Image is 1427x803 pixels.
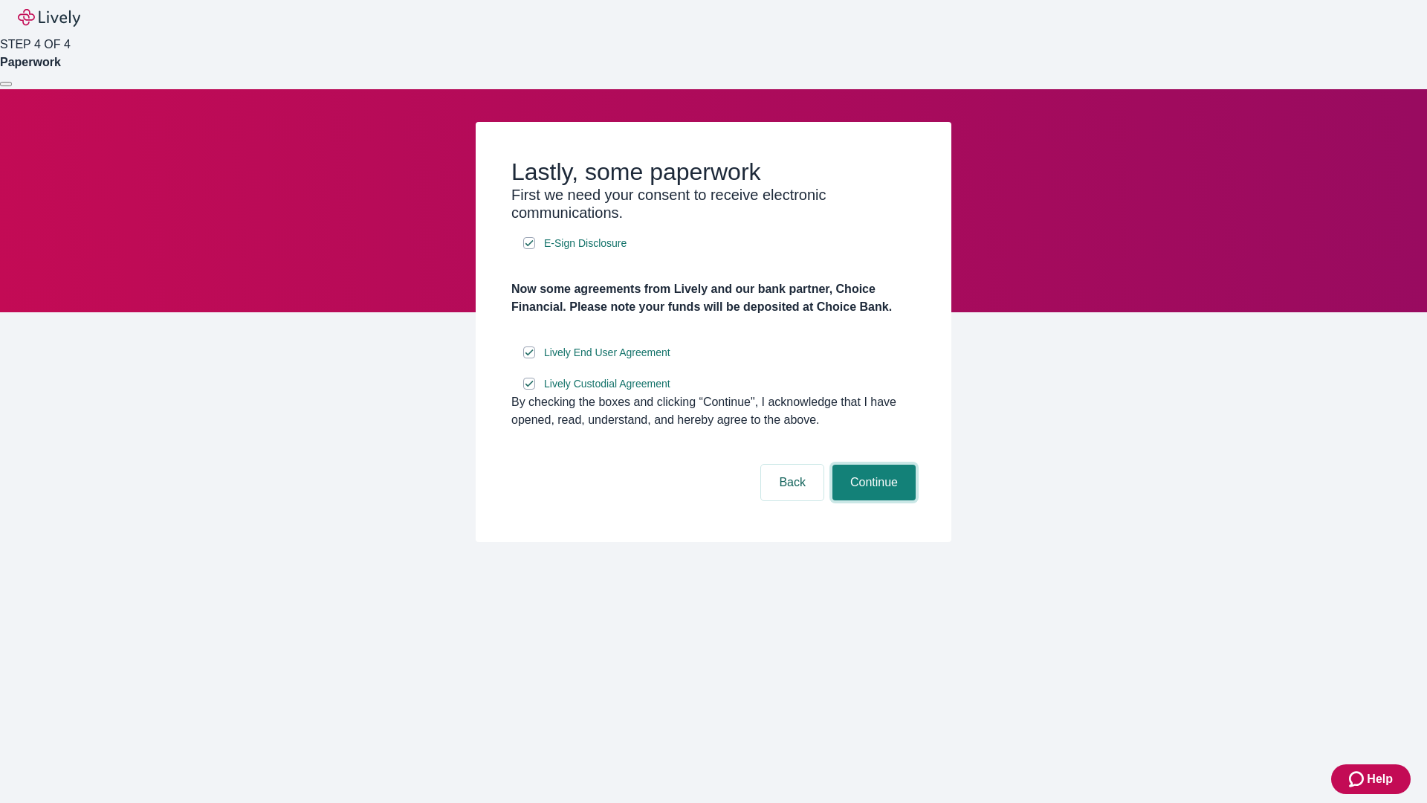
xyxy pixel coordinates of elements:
span: Lively End User Agreement [544,345,670,361]
button: Zendesk support iconHelp [1331,764,1411,794]
h4: Now some agreements from Lively and our bank partner, Choice Financial. Please note your funds wi... [511,280,916,316]
svg: Zendesk support icon [1349,770,1367,788]
h2: Lastly, some paperwork [511,158,916,186]
img: Lively [18,9,80,27]
button: Back [761,465,823,500]
a: e-sign disclosure document [541,375,673,393]
button: Continue [832,465,916,500]
span: Help [1367,770,1393,788]
a: e-sign disclosure document [541,344,673,362]
span: Lively Custodial Agreement [544,376,670,392]
a: e-sign disclosure document [541,234,630,253]
h3: First we need your consent to receive electronic communications. [511,186,916,222]
div: By checking the boxes and clicking “Continue", I acknowledge that I have opened, read, understand... [511,393,916,429]
span: E-Sign Disclosure [544,236,627,251]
